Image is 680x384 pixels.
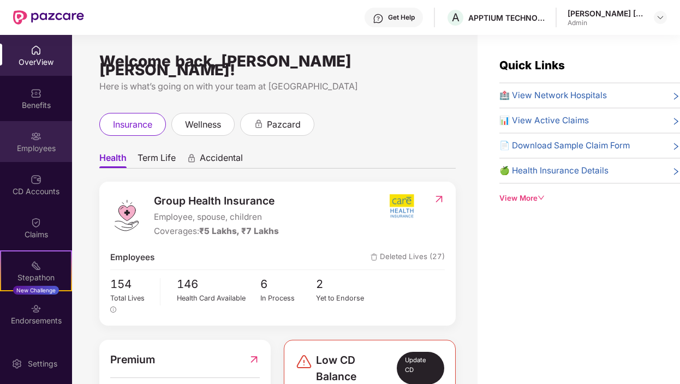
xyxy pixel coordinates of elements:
div: Coverages: [154,225,279,238]
img: svg+xml;base64,PHN2ZyBpZD0iU2V0dGluZy0yMHgyMCIgeG1sbnM9Imh0dHA6Ly93d3cudzMub3JnLzIwMDAvc3ZnIiB3aW... [11,358,22,369]
img: svg+xml;base64,PHN2ZyBpZD0iSGVscC0zMngzMiIgeG1sbnM9Imh0dHA6Ly93d3cudzMub3JnLzIwMDAvc3ZnIiB3aWR0aD... [373,13,384,24]
img: RedirectIcon [433,194,445,205]
span: 6 [260,275,316,293]
div: Welcome back, [PERSON_NAME] [PERSON_NAME]! [99,57,456,74]
span: right [672,141,680,152]
img: svg+xml;base64,PHN2ZyB4bWxucz0iaHR0cDovL3d3dy53My5vcmcvMjAwMC9zdmciIHdpZHRoPSIyMSIgaGVpZ2h0PSIyMC... [31,260,41,271]
img: svg+xml;base64,PHN2ZyBpZD0iSG9tZSIgeG1sbnM9Imh0dHA6Ly93d3cudzMub3JnLzIwMDAvc3ZnIiB3aWR0aD0iMjAiIG... [31,45,41,56]
span: Total Lives [110,294,145,302]
img: svg+xml;base64,PHN2ZyBpZD0iRW5kb3JzZW1lbnRzIiB4bWxucz0iaHR0cDovL3d3dy53My5vcmcvMjAwMC9zdmciIHdpZH... [31,303,41,314]
span: Term Life [138,152,176,168]
div: In Process [260,293,316,304]
div: Settings [25,358,61,369]
div: Yet to Endorse [316,293,372,304]
img: svg+xml;base64,PHN2ZyBpZD0iQ2xhaW0iIHhtbG5zPSJodHRwOi8vd3d3LnczLm9yZy8yMDAwL3N2ZyIgd2lkdGg9IjIwIi... [31,217,41,228]
span: Accidental [200,152,243,168]
span: right [672,91,680,102]
img: svg+xml;base64,PHN2ZyBpZD0iRHJvcGRvd24tMzJ4MzIiIHhtbG5zPSJodHRwOi8vd3d3LnczLm9yZy8yMDAwL3N2ZyIgd2... [656,13,665,22]
div: [PERSON_NAME] [PERSON_NAME] [568,8,644,19]
span: A [452,11,460,24]
span: 2 [316,275,372,293]
span: 🏥 View Network Hospitals [499,89,607,102]
img: deleteIcon [371,254,378,261]
span: 📄 Download Sample Claim Form [499,139,630,152]
div: Stepathon [1,272,71,283]
span: Employee, spouse, children [154,211,279,224]
img: insurerIcon [381,193,422,220]
span: 154 [110,275,152,293]
div: View More [499,193,680,204]
div: animation [187,153,196,163]
img: svg+xml;base64,PHN2ZyBpZD0iQmVuZWZpdHMiIHhtbG5zPSJodHRwOi8vd3d3LnczLm9yZy8yMDAwL3N2ZyIgd2lkdGg9Ij... [31,88,41,99]
div: animation [254,119,264,129]
img: svg+xml;base64,PHN2ZyBpZD0iRGFuZ2VyLTMyeDMyIiB4bWxucz0iaHR0cDovL3d3dy53My5vcmcvMjAwMC9zdmciIHdpZH... [295,353,313,370]
span: Deleted Lives (27) [371,251,445,264]
span: Group Health Insurance [154,193,279,209]
div: Here is what’s going on with your team at [GEOGRAPHIC_DATA] [99,80,456,93]
img: logo [110,199,143,232]
img: svg+xml;base64,PHN2ZyBpZD0iQ0RfQWNjb3VudHMiIGRhdGEtbmFtZT0iQ0QgQWNjb3VudHMiIHhtbG5zPSJodHRwOi8vd3... [31,174,41,185]
span: right [672,116,680,127]
div: Get Help [388,13,415,22]
span: Employees [110,251,154,264]
span: 📊 View Active Claims [499,114,589,127]
span: ₹5 Lakhs, ₹7 Lakhs [199,226,279,236]
span: Premium [110,351,155,368]
span: Quick Links [499,58,565,72]
span: info-circle [110,307,116,313]
span: 146 [177,275,260,293]
span: Health [99,152,127,168]
img: RedirectIcon [248,351,260,368]
span: right [672,166,680,177]
div: Admin [568,19,644,27]
span: pazcard [267,118,301,131]
img: svg+xml;base64,PHN2ZyBpZD0iRW1wbG95ZWVzIiB4bWxucz0iaHR0cDovL3d3dy53My5vcmcvMjAwMC9zdmciIHdpZHRoPS... [31,131,41,142]
div: New Challenge [13,286,59,295]
span: insurance [113,118,152,131]
div: Health Card Available [177,293,260,304]
span: down [538,194,545,201]
div: APPTIUM TECHNOLOGIES INDIA PRIVATE LIMITED [468,13,545,23]
img: New Pazcare Logo [13,10,84,25]
span: wellness [185,118,221,131]
span: 🍏 Health Insurance Details [499,164,609,177]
